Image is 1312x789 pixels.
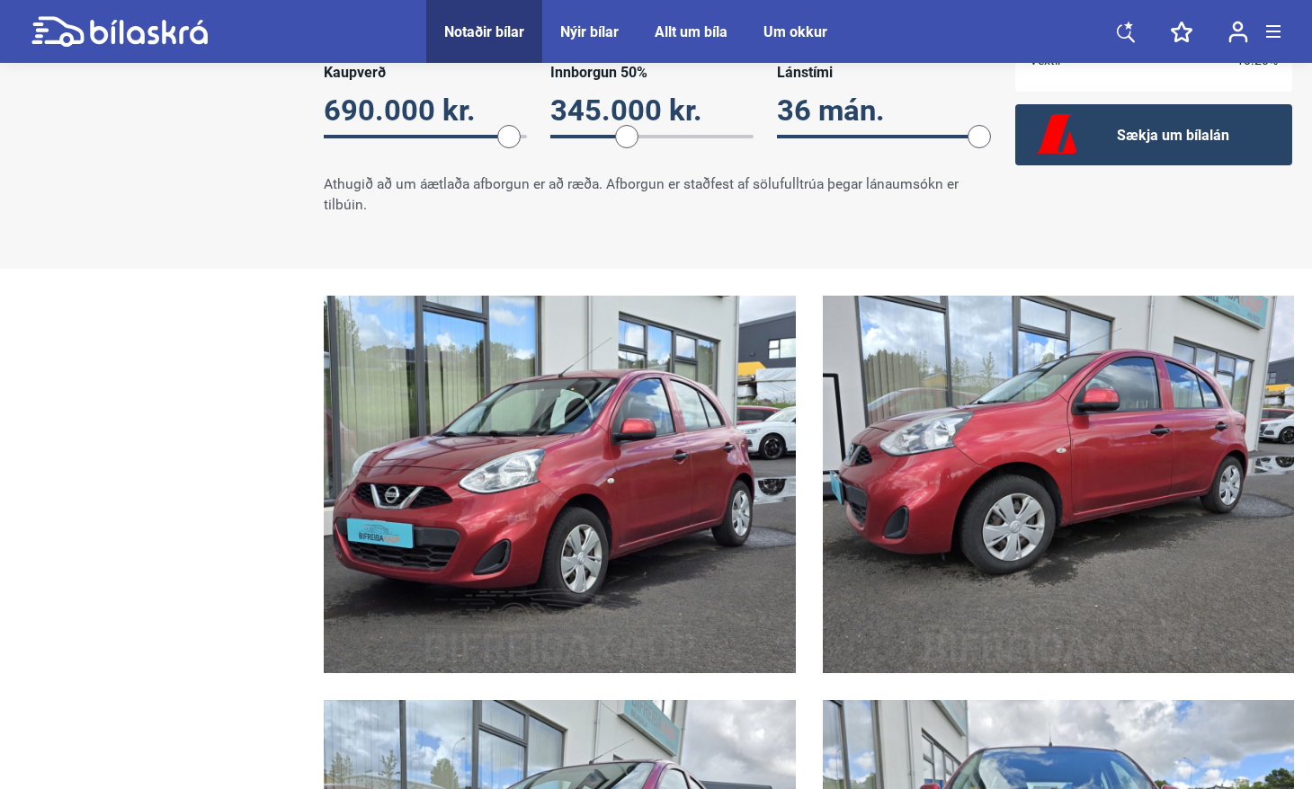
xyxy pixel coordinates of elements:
[444,23,524,40] a: Notaðir bílar
[324,64,527,81] div: Kaupverð
[550,93,754,128] div: 345.000 kr.
[777,64,980,81] div: Lánstími
[1015,104,1292,165] a: Sækja um bílalán
[763,23,827,40] a: Um okkur
[655,23,727,40] a: Allt um bíla
[550,64,754,81] div: Innborgun 50%
[324,174,979,216] p: Athugið að um áætlaða afborgun er að ræða. Afborgun er staðfest af sölufulltrúa þegar lánaumsókn ...
[1228,21,1248,43] img: user-login.svg
[324,93,527,128] div: 690.000 kr.
[560,23,619,40] a: Nýir bílar
[777,93,980,128] div: 36 mán.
